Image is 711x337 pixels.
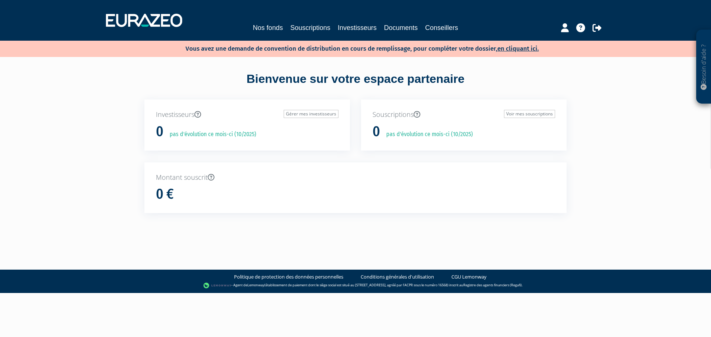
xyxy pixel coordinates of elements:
a: Politique de protection des données personnelles [234,273,343,280]
div: - Agent de (établissement de paiement dont le siège social est situé au [STREET_ADDRESS], agréé p... [7,282,704,289]
a: Gérer mes investisseurs [284,110,338,118]
h1: 0 € [156,186,174,202]
div: Bienvenue sur votre espace partenaire [139,71,572,100]
a: Lemonway [247,283,264,288]
p: pas d'évolution ce mois-ci (10/2025) [164,130,256,139]
p: Souscriptions [373,110,555,119]
p: Investisseurs [156,110,338,119]
a: Investisseurs [338,23,377,33]
a: Conseillers [425,23,458,33]
p: Besoin d'aide ? [700,34,708,100]
h1: 0 [156,124,163,139]
a: Registre des agents financiers (Regafi) [463,283,522,288]
a: Nos fonds [253,23,283,33]
a: en cliquant ici. [497,45,539,53]
a: Voir mes souscriptions [504,110,555,118]
img: logo-lemonway.png [203,282,232,289]
h1: 0 [373,124,380,139]
p: Vous avez une demande de convention de distribution en cours de remplissage, pour compléter votre... [164,43,539,53]
a: Souscriptions [290,23,330,33]
a: Conditions générales d'utilisation [361,273,434,280]
img: 1732889491-logotype_eurazeo_blanc_rvb.png [106,14,182,27]
p: Montant souscrit [156,173,555,182]
p: pas d'évolution ce mois-ci (10/2025) [381,130,473,139]
a: CGU Lemonway [451,273,487,280]
a: Documents [384,23,418,33]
